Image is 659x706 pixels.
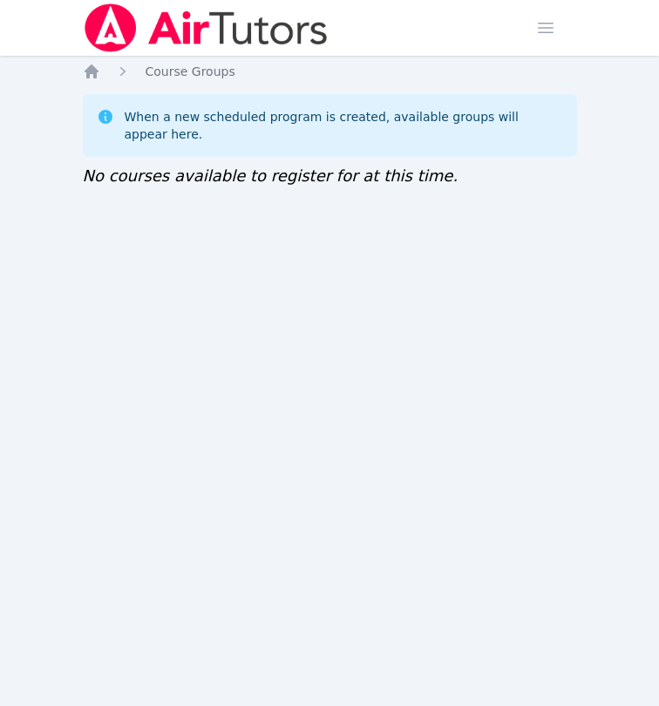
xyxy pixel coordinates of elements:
span: No courses available to register for at this time. [83,166,459,185]
div: When a new scheduled program is created, available groups will appear here. [125,108,563,143]
img: Air Tutors [83,3,329,52]
span: Course Groups [146,64,235,78]
a: Course Groups [146,63,235,80]
nav: Breadcrumb [83,63,577,80]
